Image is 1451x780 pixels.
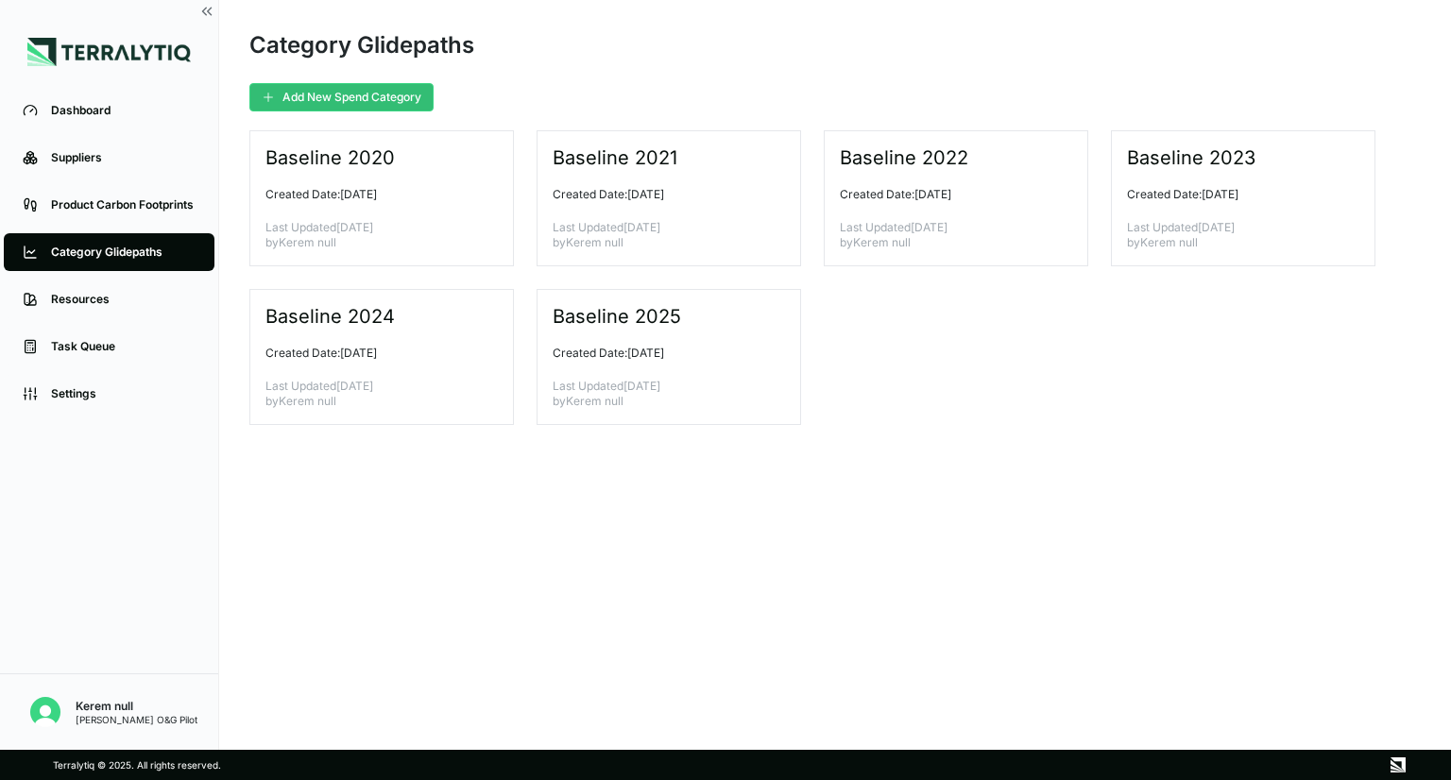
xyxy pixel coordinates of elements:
[51,103,196,118] div: Dashboard
[553,379,770,409] p: Last Updated [DATE] by Kerem null
[249,30,474,60] div: Category Glidepaths
[553,146,679,169] h3: Baseline 2021
[1127,220,1344,250] p: Last Updated [DATE] by Kerem null
[265,305,397,328] h3: Baseline 2024
[553,346,770,361] p: Created Date: [DATE]
[51,197,196,212] div: Product Carbon Footprints
[265,146,397,169] h3: Baseline 2020
[840,220,1057,250] p: Last Updated [DATE] by Kerem null
[51,386,196,401] div: Settings
[265,187,483,202] p: Created Date: [DATE]
[76,699,197,714] div: Kerem null
[30,697,60,727] img: Kerem
[51,292,196,307] div: Resources
[249,83,434,111] button: Add New Spend Category
[265,220,483,250] p: Last Updated [DATE] by Kerem null
[265,346,483,361] p: Created Date: [DATE]
[51,245,196,260] div: Category Glidepaths
[265,379,483,409] p: Last Updated [DATE] by Kerem null
[1127,187,1344,202] p: Created Date: [DATE]
[1127,146,1257,169] h3: Baseline 2023
[840,187,1057,202] p: Created Date: [DATE]
[23,689,68,735] button: Open user button
[51,150,196,165] div: Suppliers
[553,305,683,328] h3: Baseline 2025
[51,339,196,354] div: Task Queue
[76,714,197,725] div: [PERSON_NAME] O&G Pilot
[840,146,970,169] h3: Baseline 2022
[553,220,770,250] p: Last Updated [DATE] by Kerem null
[553,187,770,202] p: Created Date: [DATE]
[27,38,191,66] img: Logo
